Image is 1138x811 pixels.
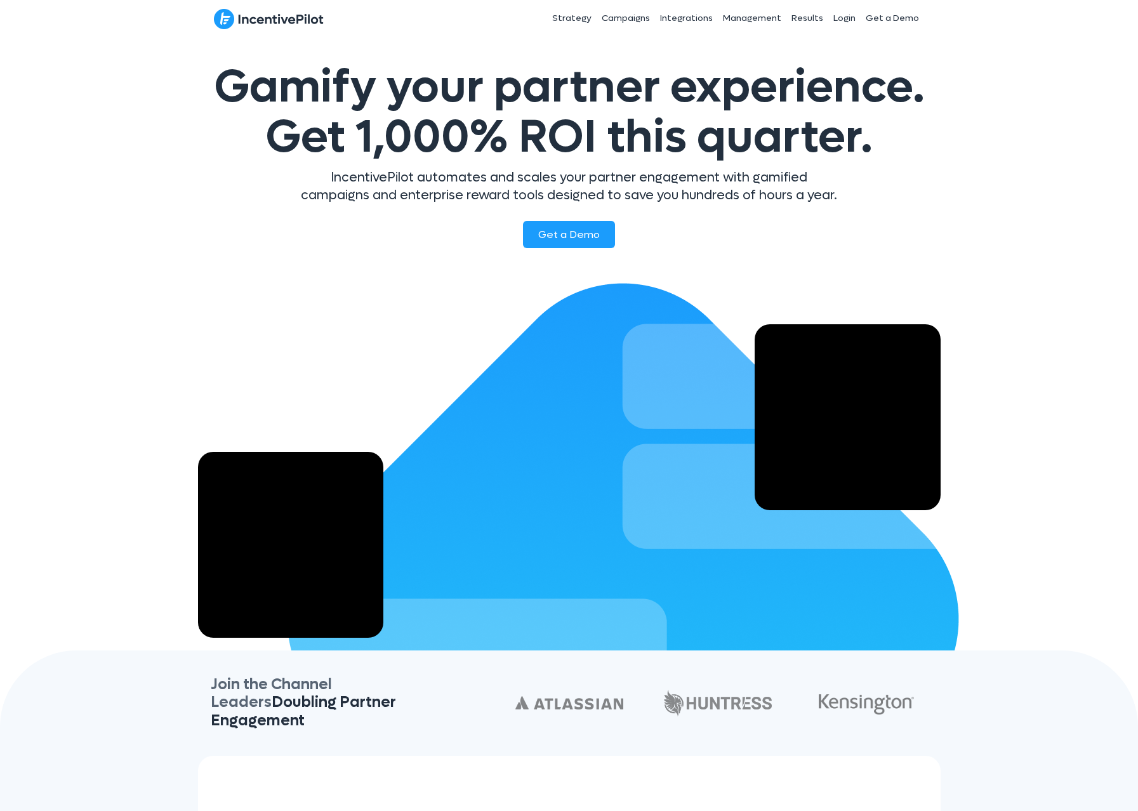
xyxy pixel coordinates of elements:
div: Video Player [755,324,941,510]
div: Video Player [198,452,384,638]
a: Login [828,3,861,34]
a: Campaigns [597,3,655,34]
img: 2560px-Atlassian-logo [515,696,623,709]
nav: Header Menu [460,3,925,34]
span: Join the Channel Leaders [211,675,396,731]
a: Get a Demo [861,3,924,34]
img: Kensington_PRIMARY_Logo_FINAL [819,694,914,715]
p: IncentivePilot automates and scales your partner engagement with gamified campaigns and enterpris... [300,169,839,204]
span: Get 1,000% ROI this quarter. [265,107,873,167]
a: Results [786,3,828,34]
img: c160a1f01da15ede5cb2dbb7c1e1a7f7 [664,690,772,716]
a: Integrations [655,3,718,34]
span: Get a Demo [538,228,600,241]
span: Gamify your partner experience. [214,57,925,167]
a: Management [718,3,786,34]
span: Doubling Partner Engagement [211,692,396,730]
a: Get a Demo [523,221,615,248]
img: IncentivePilot [214,8,324,30]
a: Strategy [547,3,597,34]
